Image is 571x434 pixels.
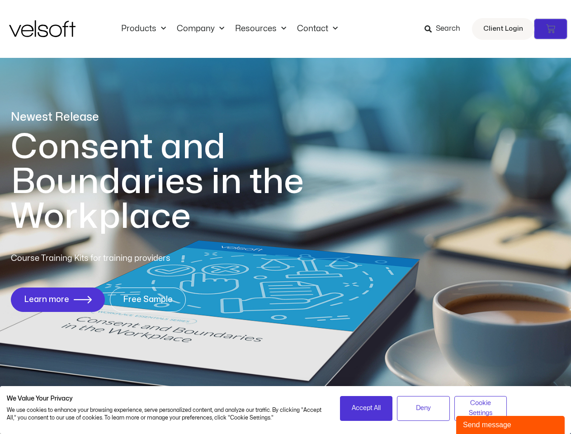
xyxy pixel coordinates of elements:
[171,24,230,34] a: CompanyMenu Toggle
[454,396,507,421] button: Adjust cookie preferences
[456,414,566,434] iframe: chat widget
[230,24,292,34] a: ResourcesMenu Toggle
[123,295,173,304] span: Free Sample
[110,288,186,312] a: Free Sample
[472,18,534,40] a: Client Login
[116,24,343,34] nav: Menu
[11,130,341,234] h1: Consent and Boundaries in the Workplace
[436,23,460,35] span: Search
[292,24,343,34] a: ContactMenu Toggle
[340,396,393,421] button: Accept all cookies
[11,109,341,125] p: Newest Release
[483,23,523,35] span: Client Login
[397,396,450,421] button: Deny all cookies
[460,398,501,419] span: Cookie Settings
[11,252,236,265] p: Course Training Kits for training providers
[24,295,69,304] span: Learn more
[9,20,76,37] img: Velsoft Training Materials
[352,403,381,413] span: Accept All
[11,288,105,312] a: Learn more
[416,403,431,413] span: Deny
[7,395,326,403] h2: We Value Your Privacy
[116,24,171,34] a: ProductsMenu Toggle
[7,406,326,422] p: We use cookies to enhance your browsing experience, serve personalized content, and analyze our t...
[425,21,467,37] a: Search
